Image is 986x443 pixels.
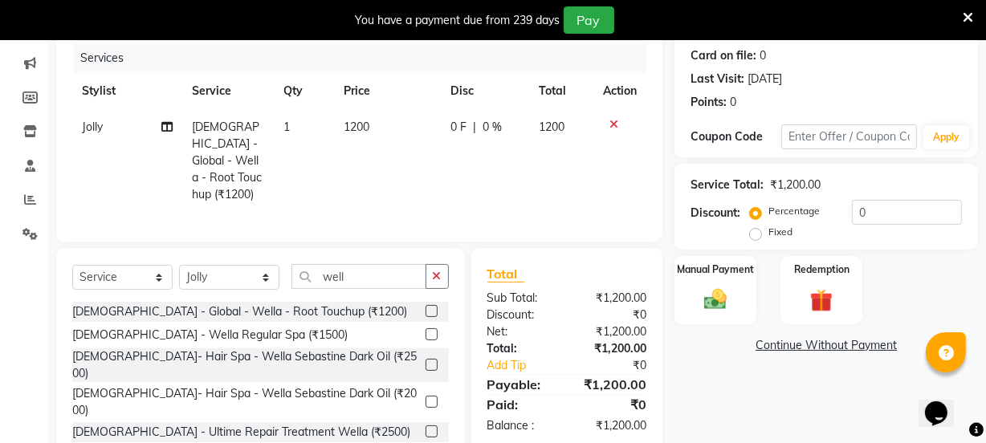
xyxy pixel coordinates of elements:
[182,73,274,109] th: Service
[730,94,736,111] div: 0
[567,323,658,340] div: ₹1,200.00
[335,73,442,109] th: Price
[473,119,476,136] span: |
[794,262,850,277] label: Redemption
[291,264,426,289] input: Search or Scan
[72,348,419,382] div: [DEMOGRAPHIC_DATA]- Hair Spa - Wella Sebastine Dark Oil (₹2500)
[678,337,975,354] a: Continue Without Payment
[691,47,756,64] div: Card on file:
[770,177,821,193] div: ₹1,200.00
[72,424,410,441] div: [DEMOGRAPHIC_DATA] - Ultime Repair Treatment Wella (₹2500)
[677,262,754,277] label: Manual Payment
[564,6,614,34] button: Pay
[582,357,658,374] div: ₹0
[567,340,658,357] div: ₹1,200.00
[192,120,262,201] span: [DEMOGRAPHIC_DATA] - Global - Wella - Root Touchup (₹1200)
[567,395,658,414] div: ₹0
[691,128,781,145] div: Coupon Code
[748,71,782,87] div: [DATE]
[72,303,407,320] div: [DEMOGRAPHIC_DATA] - Global - Wella - Root Touchup (₹1200)
[567,307,658,323] div: ₹0
[768,204,820,218] label: Percentage
[567,417,658,434] div: ₹1,200.00
[781,124,917,149] input: Enter Offer / Coupon Code
[567,290,658,307] div: ₹1,200.00
[691,71,744,87] div: Last Visit:
[274,73,335,109] th: Qty
[483,119,502,136] span: 0 %
[760,47,766,64] div: 0
[475,290,567,307] div: Sub Total:
[72,385,419,419] div: [DEMOGRAPHIC_DATA]- Hair Spa - Wella Sebastine Dark Oil (₹2000)
[768,225,792,239] label: Fixed
[475,395,567,414] div: Paid:
[475,375,567,394] div: Payable:
[475,340,567,357] div: Total:
[691,205,740,221] div: Discount:
[593,73,646,109] th: Action
[283,120,290,134] span: 1
[441,73,529,109] th: Disc
[539,120,564,134] span: 1200
[803,287,840,315] img: _gift.svg
[74,43,658,73] div: Services
[567,375,658,394] div: ₹1,200.00
[691,177,764,193] div: Service Total:
[72,327,348,343] div: [DEMOGRAPHIC_DATA] - Wella Regular Spa (₹1500)
[475,357,582,374] a: Add Tip
[475,323,567,340] div: Net:
[82,120,103,134] span: Jolly
[923,125,969,149] button: Apply
[487,266,524,282] span: Total
[450,119,467,136] span: 0 F
[72,73,182,109] th: Stylist
[475,417,567,434] div: Balance :
[344,120,370,134] span: 1200
[691,94,727,111] div: Points:
[529,73,593,109] th: Total
[697,287,734,313] img: _cash.svg
[356,12,560,29] div: You have a payment due from 239 days
[475,307,567,323] div: Discount:
[919,379,970,427] iframe: chat widget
